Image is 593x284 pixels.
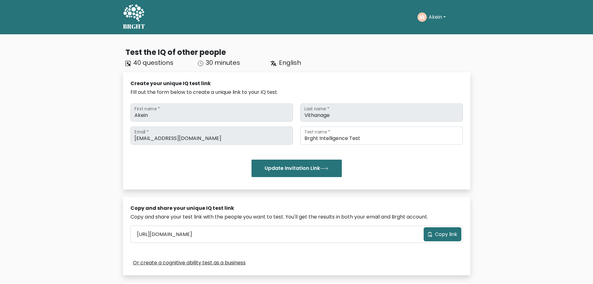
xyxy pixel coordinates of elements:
[130,80,463,87] div: Create your unique IQ test link
[130,127,293,145] input: Email
[133,58,173,67] span: 40 questions
[133,259,246,267] a: Or create a cognitive ability test as a business
[435,231,457,238] span: Copy link
[418,13,426,21] text: AV
[252,160,342,177] button: Update Invitation Link
[130,213,463,221] div: Copy and share your test link with the people you want to test. You'll get the results in both yo...
[300,127,463,145] input: Test name
[130,103,293,122] input: First name
[424,227,461,241] button: Copy link
[130,205,463,212] div: Copy and share your unique IQ test link
[130,89,463,96] div: Fill out the form below to create a unique link to your IQ test.
[206,58,240,67] span: 30 minutes
[125,47,470,58] div: Test the IQ of other people
[123,23,145,30] h5: BRGHT
[300,103,463,122] input: Last name
[427,13,448,21] button: Akein
[279,58,301,67] span: English
[123,2,145,32] a: BRGHT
